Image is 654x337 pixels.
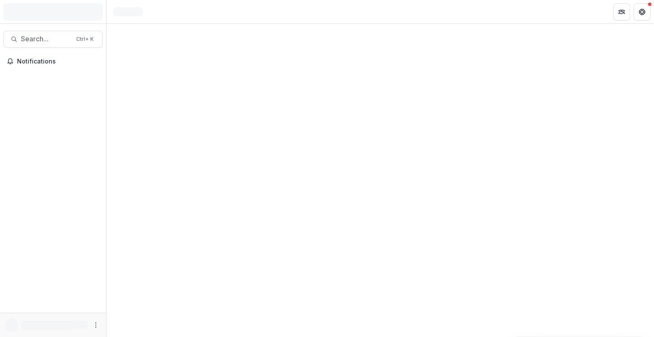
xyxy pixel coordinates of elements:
[21,35,71,43] span: Search...
[634,3,651,20] button: Get Help
[17,58,99,65] span: Notifications
[3,31,103,48] button: Search...
[613,3,630,20] button: Partners
[75,35,95,44] div: Ctrl + K
[3,55,103,68] button: Notifications
[110,6,146,18] nav: breadcrumb
[91,320,101,330] button: More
